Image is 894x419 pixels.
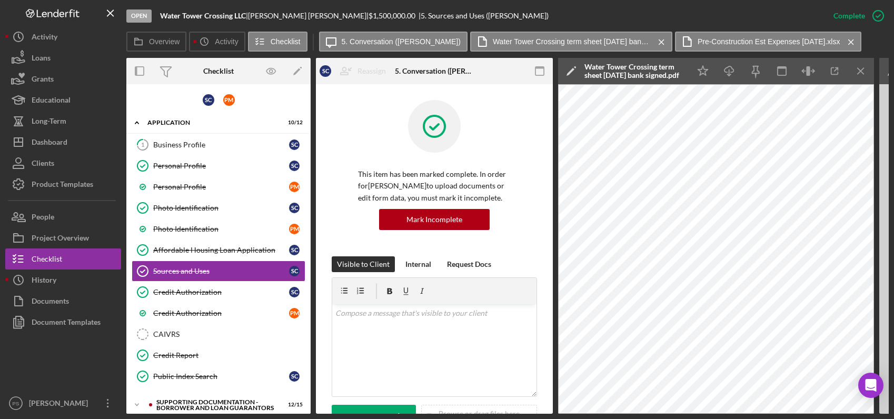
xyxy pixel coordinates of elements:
button: PS[PERSON_NAME] [5,393,121,414]
div: Photo Identification [153,225,289,233]
button: Loans [5,47,121,68]
div: Application [147,119,276,126]
a: Credit Report [132,345,305,366]
label: 5. Conversation ([PERSON_NAME]) [342,37,461,46]
div: Mark Incomplete [406,209,462,230]
button: Overview [126,32,186,52]
div: Business Profile [153,141,289,149]
div: [PERSON_NAME] [PERSON_NAME] | [248,12,369,20]
div: Personal Profile [153,183,289,191]
label: Overview [149,37,180,46]
button: 5. Conversation ([PERSON_NAME]) [319,32,468,52]
div: [PERSON_NAME] [26,393,95,416]
div: Long-Term [32,111,66,134]
div: Open Intercom Messenger [858,373,883,398]
div: Complete [833,5,865,26]
div: 5. Conversation ([PERSON_NAME]) [395,67,474,75]
div: P M [289,224,300,234]
div: Credit Report [153,351,305,360]
a: Sources and UsesSC [132,261,305,282]
div: P M [289,182,300,192]
button: Dashboard [5,132,121,153]
div: Supporting Documentation - Borrower and Loan Guarantors [156,399,276,411]
button: Product Templates [5,174,121,195]
div: Internal [405,256,431,272]
div: Photo Identification [153,204,289,212]
button: Documents [5,291,121,312]
div: S C [289,371,300,382]
div: People [32,206,54,230]
button: Long-Term [5,111,121,132]
button: People [5,206,121,227]
div: Checklist [32,248,62,272]
div: S C [320,65,331,77]
button: Clients [5,153,121,174]
a: Public Index SearchSC [132,366,305,387]
button: Activity [5,26,121,47]
div: Product Templates [32,174,93,197]
button: Checklist [248,32,307,52]
div: Public Index Search [153,372,289,381]
div: | 5. Sources and Uses ([PERSON_NAME]) [419,12,549,20]
label: Activity [215,37,238,46]
button: Grants [5,68,121,89]
div: Water Tower Crossing term sheet [DATE] bank signed.pdf [584,63,684,79]
div: Reassign [357,61,386,82]
div: Request Docs [447,256,491,272]
div: Project Overview [32,227,89,251]
div: | [160,12,248,20]
a: Personal ProfileSC [132,155,305,176]
button: Visible to Client [332,256,395,272]
div: P M [223,94,235,106]
div: S C [289,266,300,276]
div: Document Templates [32,312,101,335]
p: This item has been marked complete. In order for [PERSON_NAME] to upload documents or edit form d... [358,168,511,204]
div: Visible to Client [337,256,390,272]
div: Open [126,9,152,23]
button: Mark Incomplete [379,209,490,230]
label: Pre-Construction Est Expenses [DATE].xlsx [698,37,840,46]
div: S C [289,161,300,171]
button: Request Docs [442,256,496,272]
label: Checklist [271,37,301,46]
button: Complete [823,5,889,26]
div: Documents [32,291,69,314]
b: Water Tower Crossing LLC [160,11,246,20]
button: Water Tower Crossing term sheet [DATE] bank signed.pdf [470,32,672,52]
tspan: 1 [141,141,144,148]
a: Affordable Housing Loan ApplicationSC [132,240,305,261]
a: 1Business ProfileSC [132,134,305,155]
a: CAIVRS [132,324,305,345]
div: $1,500,000.00 [369,12,419,20]
a: Photo IdentificationPM [132,218,305,240]
div: Educational [32,89,71,113]
div: Credit Authorization [153,309,289,317]
div: S C [203,94,214,106]
div: 12 / 15 [284,402,303,408]
a: Credit AuthorizationSC [132,282,305,303]
button: Checklist [5,248,121,270]
div: Affordable Housing Loan Application [153,246,289,254]
button: Document Templates [5,312,121,333]
div: S C [289,203,300,213]
div: P M [289,308,300,318]
div: Checklist [203,67,234,75]
a: Credit AuthorizationPM [132,303,305,324]
a: Educational [5,89,121,111]
button: Project Overview [5,227,121,248]
button: History [5,270,121,291]
button: SCReassign [314,61,396,82]
div: Personal Profile [153,162,289,170]
div: S C [289,245,300,255]
label: Water Tower Crossing term sheet [DATE] bank signed.pdf [493,37,651,46]
div: 10 / 12 [284,119,303,126]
